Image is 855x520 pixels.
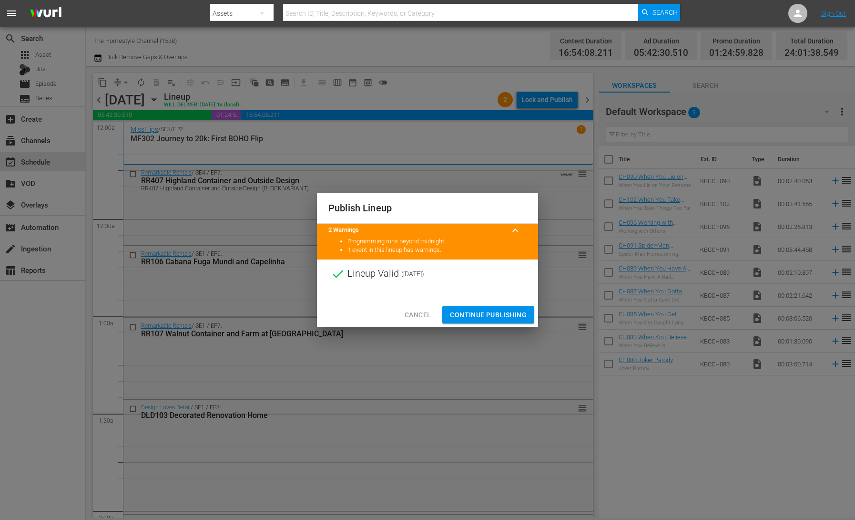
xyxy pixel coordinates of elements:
a: Sign Out [821,10,846,17]
li: Programming runs beyond midnight [347,237,527,246]
img: ans4CAIJ8jUAAAAAAAAAAAAAAAAAAAAAAAAgQb4GAAAAAAAAAAAAAAAAAAAAAAAAJMjXAAAAAAAAAAAAAAAAAAAAAAAAgAT5G... [23,2,69,25]
span: Cancel [405,309,431,321]
button: keyboard_arrow_up [504,219,527,242]
button: Cancel [397,306,438,324]
title: 2 Warnings [328,226,504,235]
span: ( [DATE] ) [401,267,424,281]
li: 1 event in this lineup has warnings. [347,246,527,255]
span: keyboard_arrow_up [509,225,521,236]
button: Continue Publishing [442,306,534,324]
span: menu [6,8,17,19]
h2: Publish Lineup [328,200,527,216]
span: Search [652,4,678,21]
span: Continue Publishing [450,309,527,321]
div: Lineup Valid [317,260,538,288]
